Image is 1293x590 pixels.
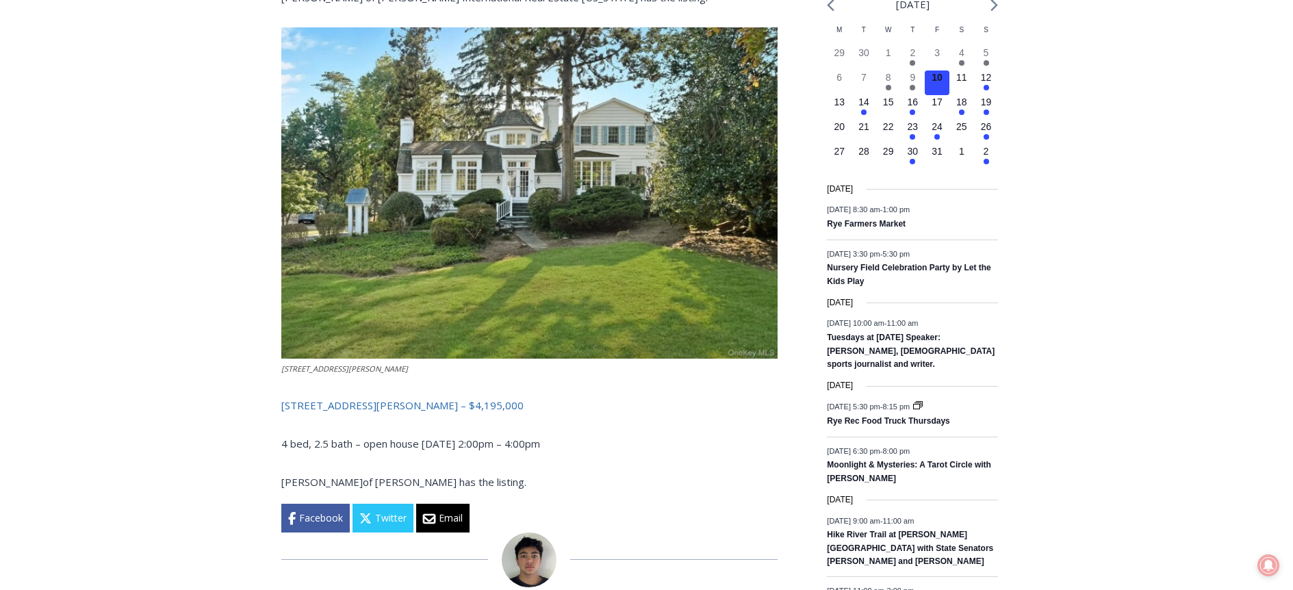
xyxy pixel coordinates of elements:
span: [DATE] 8:30 am [827,205,880,214]
div: Tuesday [852,25,876,46]
button: 16 Has events [901,95,925,120]
div: 6 [159,116,166,129]
div: 1 [143,116,149,129]
time: - [827,402,912,410]
button: 5 Has events [974,46,999,70]
button: 3 [925,46,949,70]
a: Rye Rec Food Truck Thursdays [827,416,949,427]
button: 8 Has events [876,70,901,95]
button: 4 Has events [949,46,974,70]
span: [DATE] 3:30 pm [827,249,880,257]
button: 17 [925,95,949,120]
button: 29 [876,144,901,169]
a: Facebook [281,504,350,533]
time: 24 [932,121,943,132]
span: 8:00 pm [882,446,910,454]
a: Nursery Field Celebration Party by Let the Kids Play [827,263,990,287]
em: Has events [959,110,964,115]
a: Twitter [353,504,413,533]
time: 28 [858,146,869,157]
em: Has events [861,110,867,115]
span: [DATE] 6:30 pm [827,446,880,454]
button: 1 [876,46,901,70]
time: 15 [883,97,894,107]
em: Has events [934,134,940,140]
button: 10 [925,70,949,95]
time: 22 [883,121,894,132]
time: 21 [858,121,869,132]
time: 7 [861,72,867,83]
em: Has events [984,134,989,140]
em: Has events [886,85,891,90]
time: 9 [910,72,915,83]
time: - [827,516,914,524]
button: 21 [852,120,876,144]
time: 16 [908,97,919,107]
time: [DATE] [827,296,853,309]
time: 5 [984,47,989,58]
div: Sunday [974,25,999,46]
time: 1 [886,47,891,58]
button: 25 [949,120,974,144]
span: M [836,26,842,34]
time: 3 [934,47,940,58]
span: 8:15 pm [882,402,910,410]
time: 27 [834,146,845,157]
span: T [910,26,914,34]
span: [DATE] 5:30 pm [827,402,880,410]
img: s_800_29ca6ca9-f6cc-433c-a631-14f6620ca39b.jpeg [1,1,136,136]
span: [PERSON_NAME] [281,475,363,489]
time: 25 [956,121,967,132]
time: - [827,319,918,327]
time: 31 [932,146,943,157]
time: - [827,249,910,257]
button: 1 [949,144,974,169]
button: 18 Has events [949,95,974,120]
div: Saturday [949,25,974,46]
time: 2 [910,47,915,58]
em: Has events [984,159,989,164]
a: [PERSON_NAME] Read Sanctuary Fall Fest: [DATE] [1,136,198,170]
span: 1:00 pm [882,205,910,214]
em: Has events [984,110,989,115]
button: 20 [827,120,852,144]
span: 11:00 am [887,319,919,327]
button: 31 [925,144,949,169]
a: Rye Farmers Market [827,219,906,230]
button: 12 Has events [974,70,999,95]
a: Hike River Trail at [PERSON_NAME][GEOGRAPHIC_DATA] with State Senators [PERSON_NAME] and [PERSON_... [827,530,993,567]
button: 30 [852,46,876,70]
time: 30 [908,146,919,157]
time: 17 [932,97,943,107]
time: 11 [956,72,967,83]
time: - [827,205,910,214]
time: 23 [908,121,919,132]
em: Has events [910,60,915,66]
div: Monday [827,25,852,46]
div: Friday [925,25,949,46]
button: 9 Has events [901,70,925,95]
button: 15 [876,95,901,120]
button: 24 Has events [925,120,949,144]
button: 29 [827,46,852,70]
time: [DATE] [827,493,853,506]
figcaption: [STREET_ADDRESS][PERSON_NAME] [281,363,778,375]
time: - [827,446,910,454]
img: Patel, Devan - bio cropped 200x200 [502,533,556,587]
a: Intern @ [DOMAIN_NAME] [329,133,663,170]
em: Has events [984,60,989,66]
img: 162 Kirby Lane, Rye [281,27,778,359]
span: 11:00 am [882,516,914,524]
span: S [959,26,964,34]
em: Has events [910,134,915,140]
button: 26 Has events [974,120,999,144]
span: [DATE] 9:00 am [827,516,880,524]
time: 6 [836,72,842,83]
time: 2 [984,146,989,157]
button: 28 [852,144,876,169]
button: 23 Has events [901,120,925,144]
div: / [153,116,156,129]
a: Moonlight & Mysteries: A Tarot Circle with [PERSON_NAME] [827,460,991,484]
button: 2 Has events [974,144,999,169]
a: [STREET_ADDRESS][PERSON_NAME] – $4,195,000 [281,398,524,412]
